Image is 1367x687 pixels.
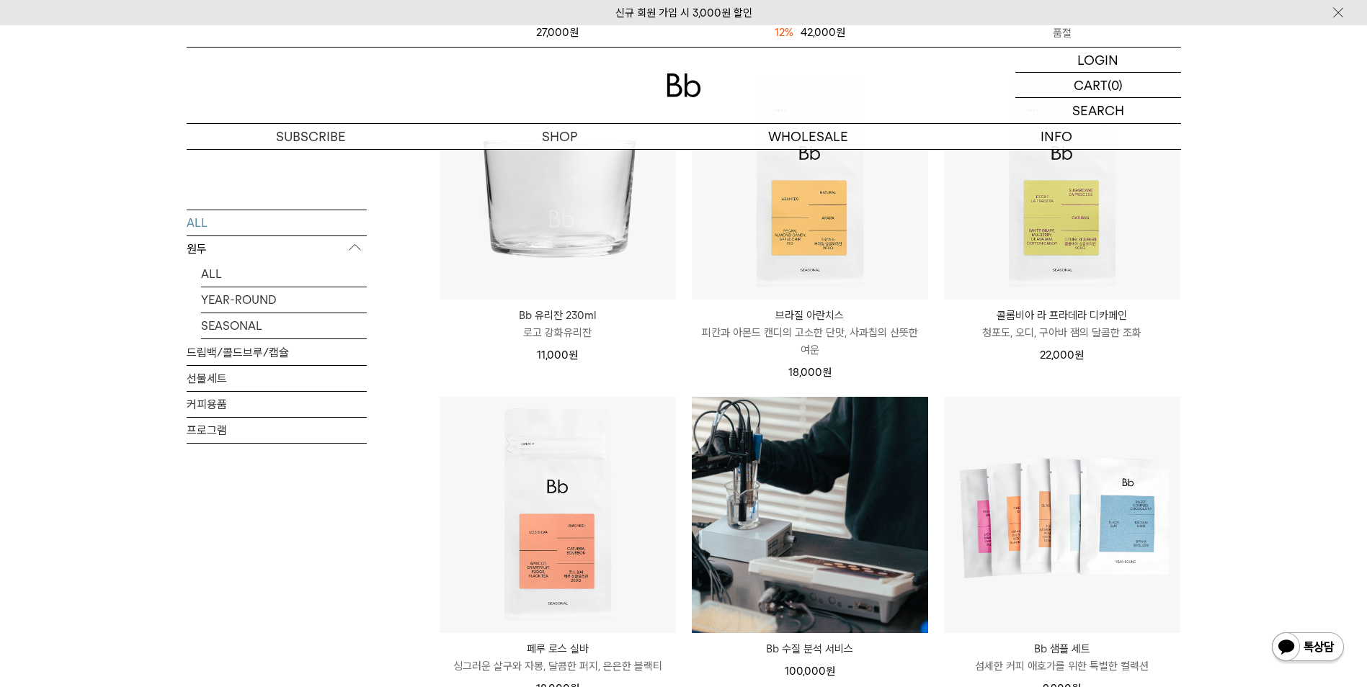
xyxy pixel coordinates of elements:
[944,307,1180,341] a: 콜롬비아 라 프라데라 디카페인 청포도, 오디, 구아바 잼의 달콤한 조화
[569,349,578,362] span: 원
[692,397,928,633] img: Bb 수질 분석 서비스
[187,339,367,364] a: 드립백/콜드브루/캡슐
[826,665,835,678] span: 원
[187,365,367,390] a: 선물세트
[785,665,835,678] span: 100,000
[440,63,676,300] img: Bb 유리잔 230ml
[667,73,701,97] img: 로고
[440,307,676,341] a: Bb 유리잔 230ml 로고 강화유리잔
[440,397,676,633] img: 페루 로스 실바
[822,366,832,379] span: 원
[692,640,928,657] a: Bb 수질 분석 서비스
[187,210,367,235] a: ALL
[440,640,676,657] p: 페루 로스 실바
[944,397,1180,633] img: Bb 샘플 세트
[1270,631,1345,665] img: 카카오톡 채널 1:1 채팅 버튼
[932,124,1181,149] p: INFO
[944,324,1180,341] p: 청포도, 오디, 구아바 잼의 달콤한 조화
[944,640,1180,675] a: Bb 샘플 세트 섬세한 커피 애호가를 위한 특별한 컬렉션
[692,324,928,359] p: 피칸과 아몬드 캔디의 고소한 단맛, 사과칩의 산뜻한 여운
[440,307,676,324] p: Bb 유리잔 230ml
[201,313,367,338] a: SEASONAL
[684,124,932,149] p: WHOLESALE
[187,391,367,416] a: 커피용품
[187,124,435,149] a: SUBSCRIBE
[692,307,928,324] p: 브라질 아란치스
[440,640,676,675] a: 페루 로스 실바 싱그러운 살구와 자몽, 달콤한 퍼지, 은은한 블랙티
[1074,349,1084,362] span: 원
[1015,73,1181,98] a: CART (0)
[788,366,832,379] span: 18,000
[944,640,1180,657] p: Bb 샘플 세트
[187,417,367,442] a: 프로그램
[692,307,928,359] a: 브라질 아란치스 피칸과 아몬드 캔디의 고소한 단맛, 사과칩의 산뜻한 여운
[440,657,676,675] p: 싱그러운 살구와 자몽, 달콤한 퍼지, 은은한 블랙티
[1077,48,1118,72] p: LOGIN
[201,287,367,312] a: YEAR-ROUND
[537,349,578,362] span: 11,000
[201,261,367,286] a: ALL
[944,657,1180,675] p: 섬세한 커피 애호가를 위한 특별한 컬렉션
[1074,73,1108,97] p: CART
[944,63,1180,300] img: 콜롬비아 라 프라데라 디카페인
[440,324,676,341] p: 로고 강화유리잔
[692,63,928,300] img: 브라질 아란치스
[615,6,752,19] a: 신규 회원 가입 시 3,000원 할인
[944,307,1180,324] p: 콜롬비아 라 프라데라 디카페인
[1015,48,1181,73] a: LOGIN
[1108,73,1123,97] p: (0)
[1040,349,1084,362] span: 22,000
[435,124,684,149] a: SHOP
[187,235,367,261] p: 원두
[1072,98,1124,123] p: SEARCH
